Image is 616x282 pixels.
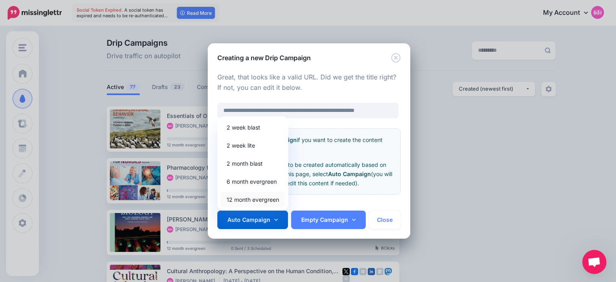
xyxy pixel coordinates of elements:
[221,138,285,153] a: 2 week lite
[217,72,401,93] p: Great, that looks like a valid URL. Did we get the title right? If not, you can edit it below.
[221,120,285,135] a: 2 week blast
[291,211,366,229] a: Empty Campaign
[217,211,288,229] a: Auto Campaign
[224,160,394,188] p: If you'd like the content to be created automatically based on the content we find on this page, ...
[221,192,285,207] a: 12 month evergreen
[217,53,311,63] h5: Creating a new Drip Campaign
[328,170,371,177] b: Auto Campaign
[391,53,401,63] button: Close
[221,174,285,189] a: 6 month evergreen
[369,211,401,229] button: Close
[221,156,285,171] a: 2 month blast
[224,135,394,154] p: Create an if you want to create the content yourself.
